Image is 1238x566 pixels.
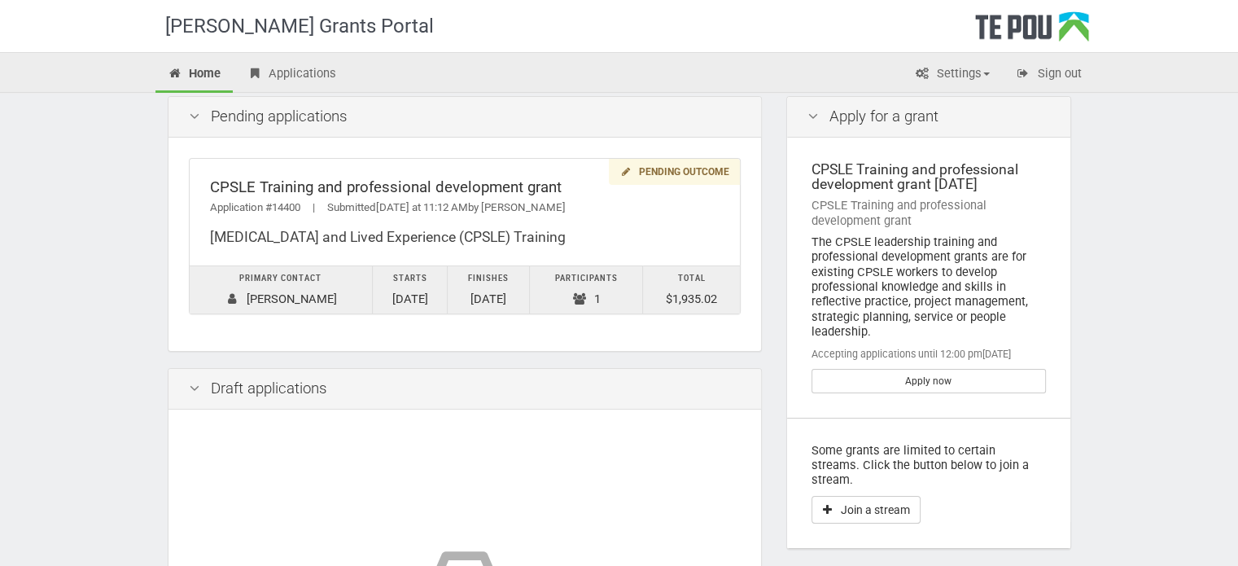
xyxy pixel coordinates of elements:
[811,496,921,524] button: Join a stream
[538,270,634,287] div: Participants
[975,11,1089,52] div: Te Pou Logo
[300,201,327,213] span: |
[811,162,1046,192] div: CPSLE Training and professional development grant [DATE]
[448,266,530,314] td: [DATE]
[609,159,739,186] div: Pending outcome
[210,229,720,246] div: [MEDICAL_DATA] and Lived Experience (CPSLE) Training
[234,57,348,93] a: Applications
[787,97,1070,138] div: Apply for a grant
[643,266,740,314] td: $1,935.02
[651,270,731,287] div: Total
[530,266,643,314] td: 1
[210,200,720,217] div: Application #14400 Submitted by [PERSON_NAME]
[811,443,1046,488] p: Some grants are limited to certain streams. Click the button below to join a stream.
[1004,57,1094,93] a: Sign out
[190,266,373,314] td: [PERSON_NAME]
[811,198,1046,228] div: CPSLE Training and professional development grant
[168,369,761,410] div: Draft applications
[168,97,761,138] div: Pending applications
[456,270,521,287] div: Finishes
[811,369,1046,393] a: Apply now
[903,57,1002,93] a: Settings
[381,270,439,287] div: Starts
[210,179,720,196] div: CPSLE Training and professional development grant
[198,270,364,287] div: Primary contact
[372,266,447,314] td: [DATE]
[376,201,468,213] span: [DATE] at 11:12 AM
[811,235,1046,339] div: The CPSLE leadership training and professional development grants are for existing CPSLE workers ...
[811,347,1046,362] div: Accepting applications until 12:00 pm[DATE]
[155,57,234,93] a: Home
